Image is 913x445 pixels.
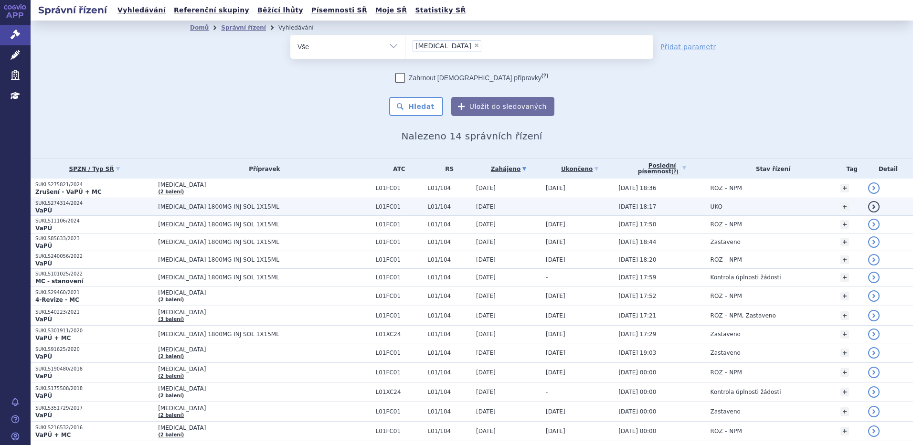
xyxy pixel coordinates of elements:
span: L01FC01 [376,185,423,191]
a: Správní řízení [221,24,266,31]
a: Vyhledávání [115,4,169,17]
p: SUKLS351729/2017 [35,405,153,412]
span: L01/104 [427,293,471,299]
span: - [546,203,548,210]
span: [DATE] 17:29 [618,331,656,338]
th: RS [423,159,471,179]
span: L01/104 [427,369,471,376]
span: L01/104 [427,185,471,191]
a: (2 balení) [158,189,184,194]
span: L01/104 [427,428,471,434]
strong: VaPÚ + MC [35,432,71,438]
a: Zahájeno [476,162,541,176]
p: SUKLS11106/2024 [35,218,153,224]
a: SPZN / Typ SŘ [35,162,153,176]
th: Stav řízení [706,159,836,179]
strong: MC - stanovení [35,278,83,285]
a: Běžící lhůty [255,4,306,17]
a: Poslednípísemnost(?) [618,159,705,179]
span: L01XC24 [376,331,423,338]
a: + [840,220,849,229]
span: [DATE] [476,221,496,228]
span: [DATE] 18:44 [618,239,656,245]
span: [DATE] [546,293,565,299]
a: detail [868,290,880,302]
span: ROZ – NPM, Zastaveno [711,312,776,319]
a: Moje SŘ [372,4,410,17]
strong: VaPÚ [35,260,52,267]
span: [DATE] 17:50 [618,221,656,228]
span: [MEDICAL_DATA] [158,346,371,353]
a: detail [868,347,880,359]
h2: Správní řízení [31,3,115,17]
p: SUKLS85633/2023 [35,235,153,242]
p: SUKLS175508/2018 [35,385,153,392]
span: L01FC01 [376,274,423,281]
span: L01FC01 [376,256,423,263]
a: Písemnosti SŘ [308,4,370,17]
abbr: (?) [671,169,679,175]
a: + [840,238,849,246]
p: SUKLS274314/2024 [35,200,153,207]
a: (2 balení) [158,373,184,379]
span: [DATE] 00:00 [618,389,656,395]
span: L01FC01 [376,312,423,319]
strong: Zrušení - VaPÚ + MC [35,189,102,195]
span: Zastaveno [711,331,741,338]
span: [DATE] [546,428,565,434]
a: detail [868,254,880,265]
span: L01/104 [427,350,471,356]
span: [DATE] [546,312,565,319]
span: [MEDICAL_DATA] [158,181,371,188]
span: Nalezeno 14 správních řízení [401,130,542,142]
span: L01FC01 [376,203,423,210]
a: detail [868,219,880,230]
p: SUKLS301911/2020 [35,328,153,334]
a: + [840,330,849,339]
span: [MEDICAL_DATA] [415,42,471,49]
strong: VaPÚ [35,207,52,214]
span: Kontrola úplnosti žádosti [711,274,781,281]
span: [MEDICAL_DATA] [158,405,371,412]
strong: VaPÚ [35,353,52,360]
span: [DATE] [546,221,565,228]
span: L01/104 [427,221,471,228]
th: Přípravek [153,159,371,179]
span: L01FC01 [376,293,423,299]
a: (2 balení) [158,297,184,302]
span: [DATE] 00:00 [618,428,656,434]
span: ROZ – NPM [711,369,742,376]
span: [MEDICAL_DATA] 1800MG INJ SOL 1X15ML [158,203,371,210]
span: [DATE] [546,408,565,415]
strong: VaPÚ [35,225,52,232]
th: ATC [371,159,423,179]
strong: VaPÚ [35,412,52,419]
span: ROZ – NPM [711,293,742,299]
th: Tag [836,159,863,179]
span: [MEDICAL_DATA] [158,385,371,392]
span: [DATE] [476,350,496,356]
strong: VaPÚ [35,316,52,323]
a: Ukončeno [546,162,614,176]
span: [DATE] 17:59 [618,274,656,281]
a: detail [868,272,880,283]
a: + [840,273,849,282]
span: L01/104 [427,408,471,415]
a: + [840,407,849,416]
span: ROZ – NPM [711,221,742,228]
span: Zastaveno [711,239,741,245]
p: SUKLS216532/2016 [35,424,153,431]
span: [MEDICAL_DATA] 1800MG INJ SOL 1X15ML [158,331,371,338]
a: detail [868,367,880,378]
span: L01/104 [427,389,471,395]
span: [DATE] [476,369,496,376]
span: L01XC24 [376,389,423,395]
th: Detail [863,159,913,179]
span: Zastaveno [711,350,741,356]
span: [MEDICAL_DATA] [158,424,371,431]
li: Vyhledávání [278,21,326,35]
p: SUKLS240056/2022 [35,253,153,260]
strong: 4-Revize - MC [35,297,79,303]
span: [MEDICAL_DATA] [158,309,371,316]
a: Referenční skupiny [171,4,252,17]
